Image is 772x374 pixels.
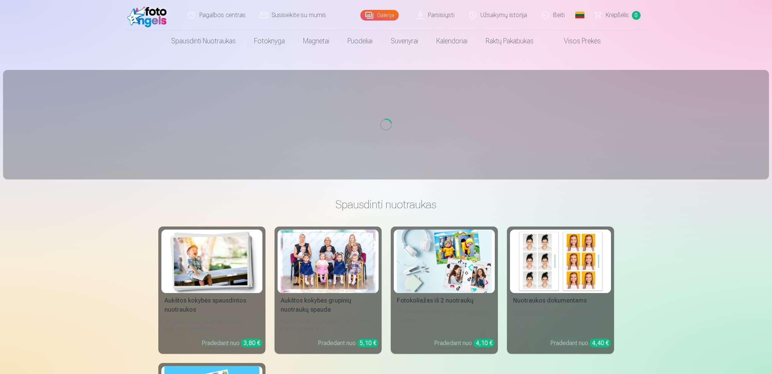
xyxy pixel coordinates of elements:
div: Du įsimintini momentai - vienas įstabus vaizdas [394,308,495,333]
div: Universalios ID nuotraukos (6 vnt.) [510,308,611,333]
a: Suvenyrai [382,30,427,52]
div: Fotokoliažas iš 2 nuotraukų [394,296,495,305]
a: Aukštos kokybės grupinių nuotraukų spaudaRyškios spalvos ir detalės ant Fuji Film Crystal popieri... [275,227,382,354]
a: Kalendoriai [427,30,477,52]
div: Pradedant nuo [318,339,379,348]
div: 4,40 € [590,339,611,347]
div: Ryškios spalvos ir detalės ant Fuji Film Crystal popieriaus [278,317,379,333]
div: 5,10 € [357,339,379,347]
a: Fotoknyga [245,30,294,52]
div: Nuotraukos dokumentams [510,296,611,305]
img: /fa2 [127,3,171,27]
img: Aukštos kokybės spausdintos nuotraukos [164,230,259,293]
img: Nuotraukos dokumentams [513,230,608,293]
a: Visos prekės [543,30,610,52]
div: Aukštos kokybės spausdintos nuotraukos [161,296,262,314]
div: 3,80 € [241,339,262,347]
a: Raktų pakabukas [477,30,543,52]
div: 4,10 € [474,339,495,347]
a: Nuotraukos dokumentamsNuotraukos dokumentamsUniversalios ID nuotraukos (6 vnt.)Pradedant nuo 4,40 € [507,227,614,354]
div: Pradedant nuo [550,339,611,348]
div: Pradedant nuo [434,339,495,348]
span: Krepšelis [606,11,629,20]
a: Spausdinti nuotraukas [162,30,245,52]
div: Aukštos kokybės grupinių nuotraukų spauda [278,296,379,314]
div: Pradedant nuo [202,339,262,348]
h3: Spausdinti nuotraukas [164,198,608,211]
a: Aukštos kokybės spausdintos nuotraukos Aukštos kokybės spausdintos nuotraukos210 gsm popierius, s... [158,227,265,354]
img: Fotokoliažas iš 2 nuotraukų [397,230,492,293]
a: Galerija [360,10,399,21]
a: Puodeliai [338,30,382,52]
span: 0 [632,11,641,20]
a: Magnetai [294,30,338,52]
a: Fotokoliažas iš 2 nuotraukųFotokoliažas iš 2 nuotraukųDu įsimintini momentai - vienas įstabus vai... [391,227,498,354]
div: 210 gsm popierius, stulbinančios spalvos ir detalumas [161,317,262,333]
